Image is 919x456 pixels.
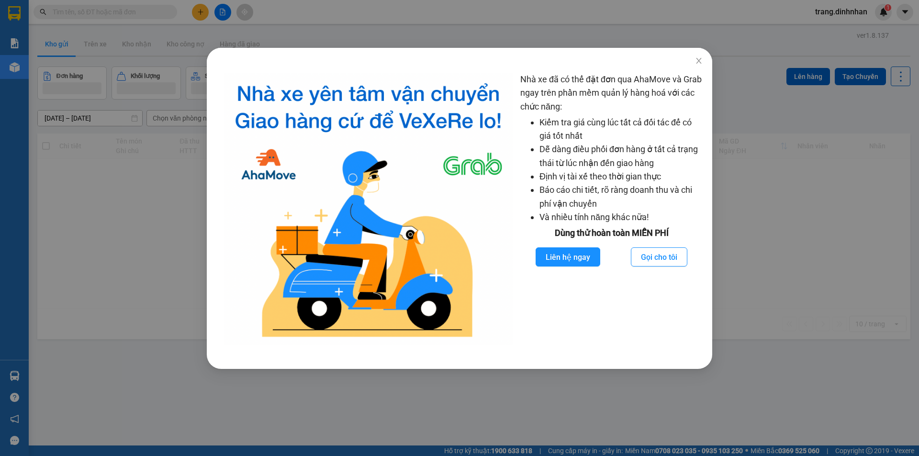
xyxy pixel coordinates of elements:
button: Liên hệ ngay [536,247,600,267]
li: Và nhiều tính năng khác nữa! [539,211,703,224]
div: Nhà xe đã có thể đặt đơn qua AhaMove và Grab ngay trên phần mềm quản lý hàng hoá với các chức năng: [520,73,703,345]
li: Định vị tài xế theo thời gian thực [539,170,703,183]
li: Kiểm tra giá cùng lúc tất cả đối tác để có giá tốt nhất [539,116,703,143]
span: close [695,57,703,65]
button: Gọi cho tôi [631,247,687,267]
img: logo [224,73,513,345]
span: Liên hệ ngay [546,251,590,263]
li: Báo cáo chi tiết, rõ ràng doanh thu và chi phí vận chuyển [539,183,703,211]
div: Dùng thử hoàn toàn MIỄN PHÍ [520,226,703,240]
button: Close [685,48,712,75]
span: Gọi cho tôi [641,251,677,263]
li: Dễ dàng điều phối đơn hàng ở tất cả trạng thái từ lúc nhận đến giao hàng [539,143,703,170]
